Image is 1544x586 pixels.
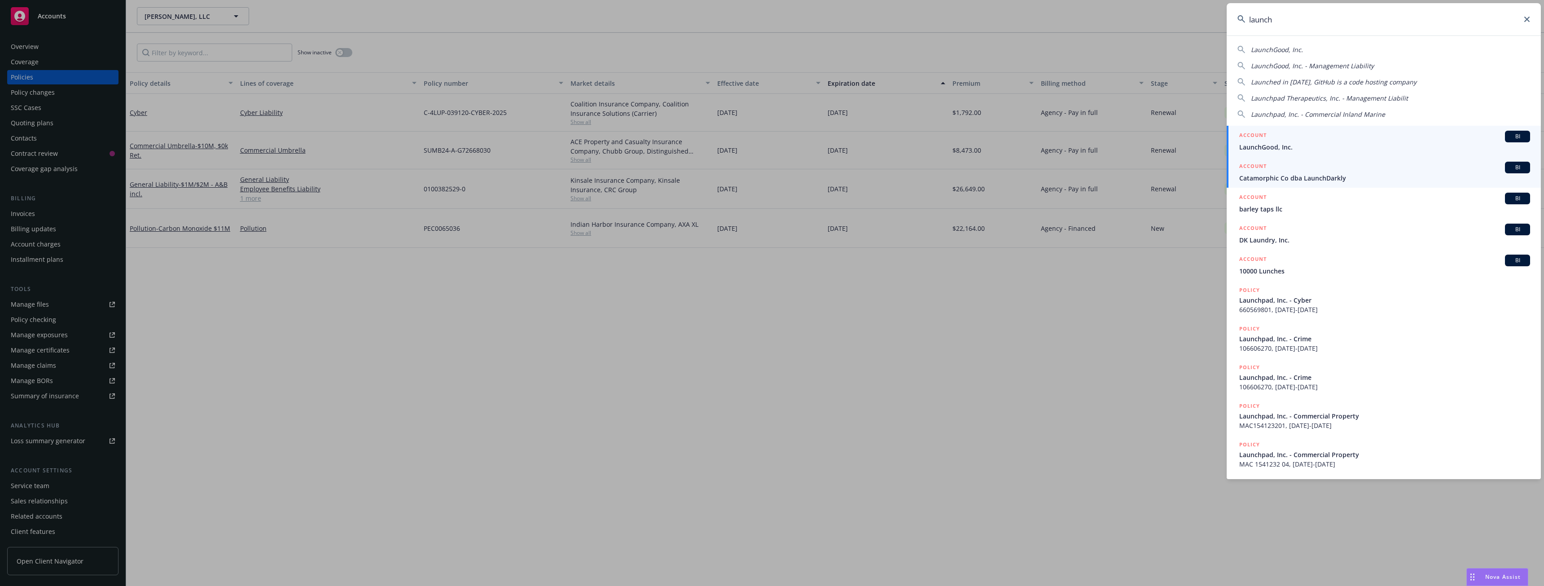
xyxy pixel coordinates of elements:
span: MAC 1541232 04, [DATE]-[DATE] [1239,459,1530,469]
h5: ACCOUNT [1239,255,1267,265]
span: Launchpad, Inc. - Crime [1239,373,1530,382]
div: Drag to move [1467,568,1478,586]
span: Nova Assist [1485,573,1521,581]
a: POLICYLaunchpad, Inc. - Cyber660569801, [DATE]-[DATE] [1227,281,1541,319]
a: POLICYLaunchpad, Inc. - Crime106606270, [DATE]-[DATE] [1227,319,1541,358]
span: LaunchGood, Inc. - Management Liability [1251,62,1374,70]
a: ACCOUNTBI10000 Lunches [1227,250,1541,281]
span: LaunchGood, Inc. [1251,45,1303,54]
span: barley taps llc [1239,204,1530,214]
span: LaunchGood, Inc. [1239,142,1530,152]
a: POLICYLaunchpad, Inc. - Commercial PropertyMAC 1541232 04, [DATE]-[DATE] [1227,435,1541,474]
span: 106606270, [DATE]-[DATE] [1239,382,1530,392]
h5: POLICY [1239,401,1260,410]
span: BI [1509,194,1526,203]
h5: ACCOUNT [1239,224,1267,234]
a: POLICYLaunchpad, Inc. - Crime106606270, [DATE]-[DATE] [1227,358,1541,397]
a: ACCOUNTBIDK Laundry, Inc. [1227,219,1541,250]
h5: ACCOUNT [1239,193,1267,203]
span: 660569801, [DATE]-[DATE] [1239,305,1530,314]
span: Launchpad, Inc. - Commercial Inland Marine [1251,110,1385,119]
h5: ACCOUNT [1239,131,1267,141]
span: 10000 Lunches [1239,266,1530,276]
span: Launchpad, Inc. - Crime [1239,334,1530,344]
span: 106606270, [DATE]-[DATE] [1239,344,1530,353]
h5: POLICY [1239,363,1260,372]
span: Catamorphic Co dba LaunchDarkly [1239,173,1530,183]
a: ACCOUNTBIbarley taps llc [1227,188,1541,219]
a: POLICYLaunchpad, Inc. - Commercial PropertyMAC154123201, [DATE]-[DATE] [1227,397,1541,435]
h5: POLICY [1239,286,1260,295]
input: Search... [1227,3,1541,35]
span: MAC154123201, [DATE]-[DATE] [1239,421,1530,430]
a: ACCOUNTBILaunchGood, Inc. [1227,126,1541,157]
h5: ACCOUNT [1239,162,1267,172]
span: Launchpad, Inc. - Cyber [1239,295,1530,305]
span: Launchpad, Inc. - Commercial Property [1239,411,1530,421]
span: Launchpad, Inc. - Commercial Property [1239,450,1530,459]
h5: POLICY [1239,440,1260,449]
span: Launched in [DATE], GitHub is a code hosting company [1251,78,1417,86]
a: ACCOUNTBICatamorphic Co dba LaunchDarkly [1227,157,1541,188]
button: Nova Assist [1466,568,1528,586]
span: Launchpad Therapeutics, Inc. - Management Liabilit [1251,94,1408,102]
span: DK Laundry, Inc. [1239,235,1530,245]
span: BI [1509,163,1526,172]
span: BI [1509,132,1526,141]
span: BI [1509,225,1526,234]
span: BI [1509,256,1526,264]
h5: POLICY [1239,324,1260,333]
